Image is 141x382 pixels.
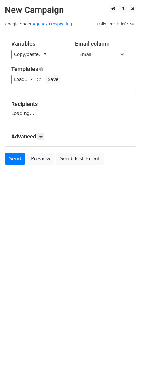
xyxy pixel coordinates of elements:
a: Load... [11,75,35,84]
h5: Email column [75,40,130,47]
button: Save [45,75,61,84]
h5: Recipients [11,101,130,108]
div: Loading... [11,101,130,117]
a: Daily emails left: 50 [95,22,136,26]
a: Send Test Email [56,153,103,165]
a: Templates [11,66,38,72]
small: Google Sheet: [5,22,72,26]
a: Send [5,153,25,165]
h5: Advanced [11,133,130,140]
h5: Variables [11,40,66,47]
a: Agency Prospecting [33,22,72,26]
h2: New Campaign [5,5,136,15]
a: Copy/paste... [11,50,49,59]
a: Preview [27,153,54,165]
span: Daily emails left: 50 [95,21,136,28]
